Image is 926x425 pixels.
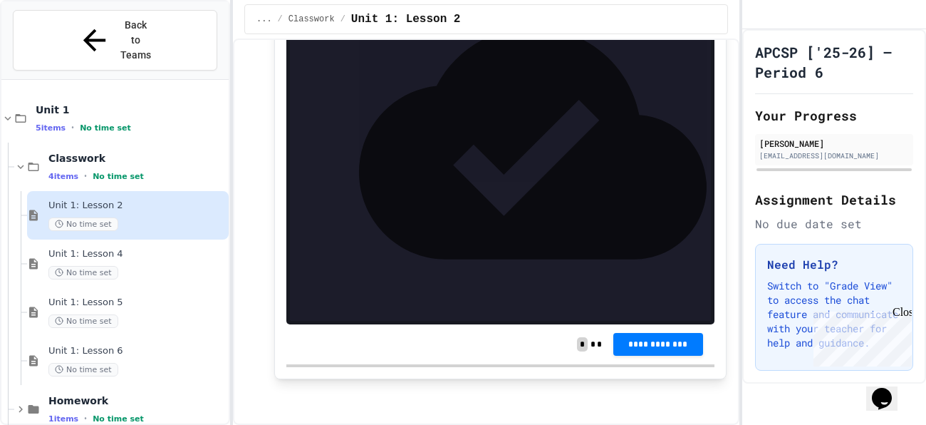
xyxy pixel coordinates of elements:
[71,122,74,133] span: •
[48,345,226,357] span: Unit 1: Lesson 6
[93,172,144,181] span: No time set
[256,14,272,25] span: ...
[48,248,226,260] span: Unit 1: Lesson 4
[288,14,335,25] span: Classwork
[48,394,226,407] span: Homework
[48,314,118,328] span: No time set
[48,297,226,309] span: Unit 1: Lesson 5
[13,10,217,71] button: Back to Teams
[48,200,226,212] span: Unit 1: Lesson 2
[755,42,913,82] h1: APCSP ['25-26] — Period 6
[767,256,901,273] h3: Need Help?
[340,14,345,25] span: /
[278,14,283,25] span: /
[866,368,912,411] iframe: chat widget
[48,266,118,280] span: No time set
[48,217,118,231] span: No time set
[759,150,909,161] div: [EMAIL_ADDRESS][DOMAIN_NAME]
[84,170,87,182] span: •
[48,172,78,181] span: 4 items
[80,123,131,133] span: No time set
[808,306,912,367] iframe: chat widget
[767,279,901,350] p: Switch to "Grade View" to access the chat feature and communicate with your teacher for help and ...
[36,103,226,116] span: Unit 1
[48,363,118,377] span: No time set
[759,137,909,150] div: [PERSON_NAME]
[755,190,913,210] h2: Assignment Details
[6,6,98,91] div: Chat with us now!Close
[84,413,87,424] span: •
[755,215,913,232] div: No due date set
[48,414,78,424] span: 1 items
[120,18,153,63] span: Back to Teams
[48,152,226,165] span: Classwork
[755,106,913,126] h2: Your Progress
[351,11,461,28] span: Unit 1: Lesson 2
[93,414,144,424] span: No time set
[36,123,66,133] span: 5 items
